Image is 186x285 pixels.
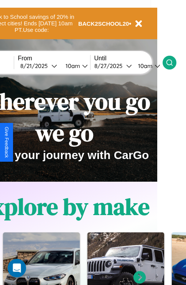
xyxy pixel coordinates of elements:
div: Give Feedback [4,127,9,158]
button: 10am [59,62,90,70]
div: Open Intercom Messenger [8,259,26,277]
label: Until [94,55,163,62]
div: 10am [62,62,82,70]
div: 8 / 21 / 2025 [20,62,51,70]
div: 8 / 27 / 2025 [94,62,126,70]
button: 10am [132,62,163,70]
b: BACK2SCHOOL20 [78,20,129,27]
div: 10am [134,62,155,70]
label: From [18,55,90,62]
button: 8/21/2025 [18,62,59,70]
